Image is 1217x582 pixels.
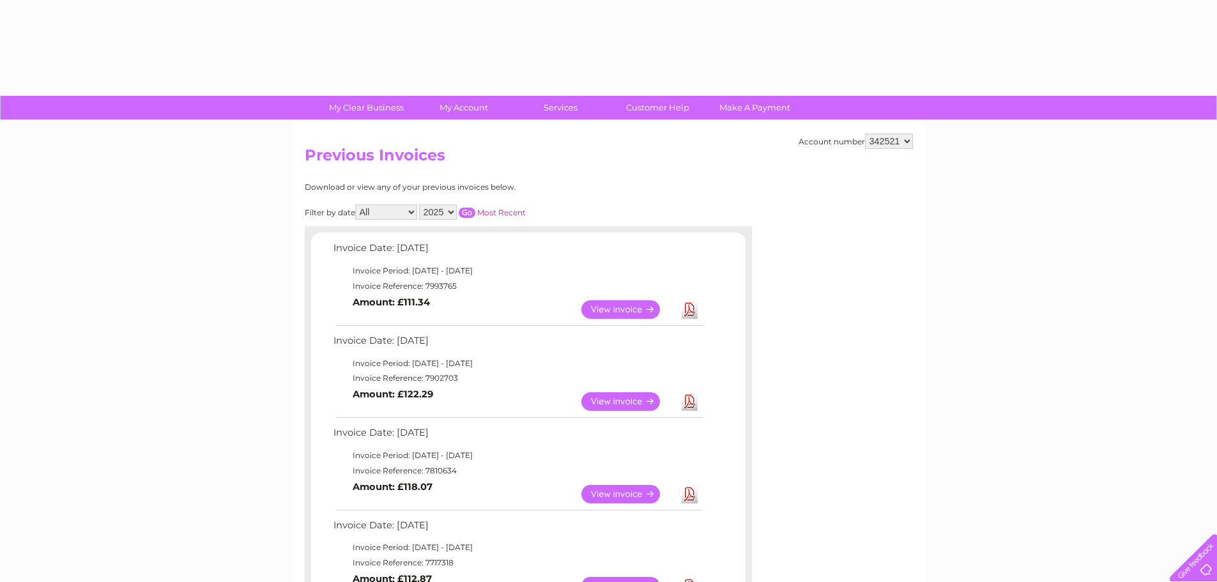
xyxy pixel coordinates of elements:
[330,332,704,356] td: Invoice Date: [DATE]
[330,356,704,371] td: Invoice Period: [DATE] - [DATE]
[477,208,526,217] a: Most Recent
[330,463,704,479] td: Invoice Reference: 7810634
[314,96,419,119] a: My Clear Business
[702,96,808,119] a: Make A Payment
[330,555,704,571] td: Invoice Reference: 7717318
[330,517,704,540] td: Invoice Date: [DATE]
[411,96,516,119] a: My Account
[508,96,613,119] a: Services
[305,183,640,192] div: Download or view any of your previous invoices below.
[581,485,675,503] a: View
[330,540,704,555] td: Invoice Period: [DATE] - [DATE]
[305,204,640,220] div: Filter by date
[330,279,704,294] td: Invoice Reference: 7993765
[682,485,698,503] a: Download
[330,448,704,463] td: Invoice Period: [DATE] - [DATE]
[330,240,704,263] td: Invoice Date: [DATE]
[353,481,432,493] b: Amount: £118.07
[353,388,433,400] b: Amount: £122.29
[581,300,675,319] a: View
[581,392,675,411] a: View
[682,300,698,319] a: Download
[330,263,704,279] td: Invoice Period: [DATE] - [DATE]
[353,296,430,308] b: Amount: £111.34
[605,96,710,119] a: Customer Help
[305,146,913,171] h2: Previous Invoices
[330,371,704,386] td: Invoice Reference: 7902703
[330,424,704,448] td: Invoice Date: [DATE]
[682,392,698,411] a: Download
[799,134,913,149] div: Account number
